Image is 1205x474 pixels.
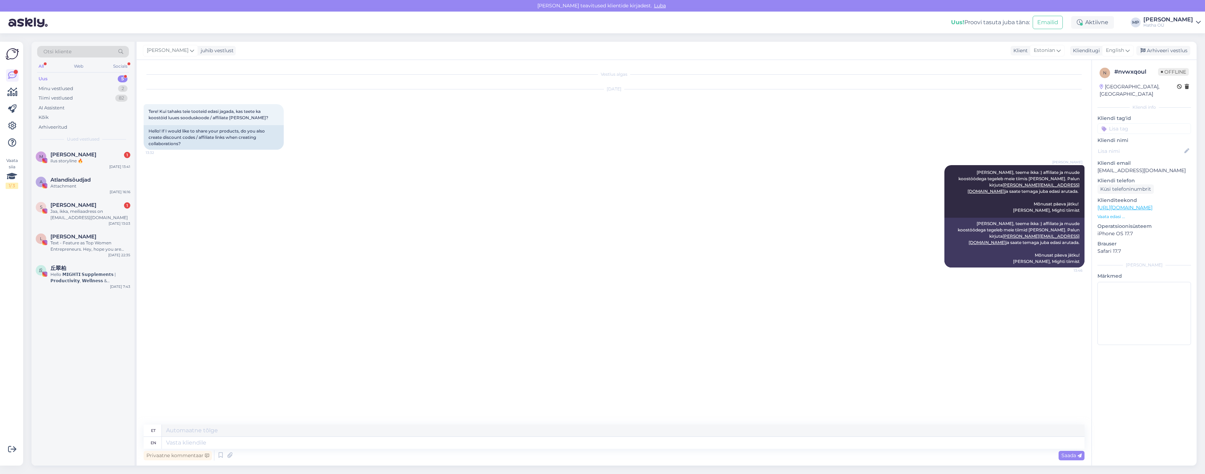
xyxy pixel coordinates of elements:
[1052,160,1082,165] span: [PERSON_NAME]
[1097,167,1191,174] p: [EMAIL_ADDRESS][DOMAIN_NAME]
[50,233,96,240] span: Louisa
[144,71,1084,77] div: Vestlus algas
[1097,197,1191,204] p: Klienditeekond
[951,18,1030,27] div: Proovi tasuta juba täna:
[39,104,64,111] div: AI Assistent
[109,164,130,169] div: [DATE] 13:41
[40,236,42,241] span: L
[115,95,128,102] div: 82
[1097,123,1191,134] input: Lisa tag
[1097,214,1191,220] p: Vaata edasi ...
[151,437,156,449] div: en
[969,233,1080,245] a: [PERSON_NAME][EMAIL_ADDRESS][DOMAIN_NAME]
[50,177,91,183] span: Atlandisõudjad
[1097,248,1191,255] p: Safari 17.7
[67,136,99,142] span: Uued vestlused
[1103,70,1107,75] span: n
[944,218,1084,268] div: [PERSON_NAME], teeme ikka :) affiliate ja muude koostöödega tegeleb meie tiimid [PERSON_NAME]. Pa...
[1011,47,1028,54] div: Klient
[1131,18,1141,27] div: MP
[146,150,172,155] span: 13:32
[50,265,66,271] span: 丘翠柏
[1097,262,1191,268] div: [PERSON_NAME]
[1071,16,1114,29] div: Aktiivne
[1097,184,1154,194] div: Küsi telefoninumbrit
[1158,68,1189,76] span: Offline
[1098,147,1183,155] input: Lisa nimi
[1097,204,1152,211] a: [URL][DOMAIN_NAME]
[50,158,130,164] div: ilus storyline 🔥
[968,182,1080,194] a: [PERSON_NAME][EMAIL_ADDRESS][DOMAIN_NAME]
[1097,115,1191,122] p: Kliendi tag'id
[43,48,71,55] span: Otsi kliente
[1033,16,1063,29] button: Emailid
[50,151,96,158] span: Mari-Liis Põldar
[1097,104,1191,110] div: Kliendi info
[39,154,43,159] span: M
[1097,272,1191,280] p: Märkmed
[1097,137,1191,144] p: Kliendi nimi
[40,204,42,210] span: S
[1097,230,1191,237] p: iPhone OS 17.7
[124,152,130,158] div: 1
[144,451,212,460] div: Privaatne kommentaar
[6,157,18,189] div: Vaata siia
[1070,47,1100,54] div: Klienditugi
[1034,47,1055,54] span: Estonian
[50,271,130,284] div: Hello 𝗠𝗜𝗚𝗛𝗧𝗜 𝗦𝘂𝗽𝗽𝗹𝗲𝗺𝗲𝗻𝘁𝘀 | 𝗣𝗿𝗼𝗱𝘂𝗰𝘁𝗶𝘃𝗶𝘁𝘆, 𝗪𝗲𝗹𝗹𝗻𝗲𝘀𝘀 & 𝗥𝗲𝘀𝗶𝗹𝗶𝗲𝗻𝗰𝗲, We are a luxury goods supplier fr...
[50,202,96,208] span: Sander Harjak
[6,183,18,189] div: 1 / 3
[110,189,130,195] div: [DATE] 16:16
[198,47,234,54] div: juhib vestlust
[149,109,268,120] span: Tere! Kui tahaks teie tooteid edasi jagada, kas teete ka koostöid luues sooduskoode / affiliate [...
[112,62,129,71] div: Socials
[1114,68,1158,76] div: # nvwxqoul
[39,268,43,273] span: 丘
[1143,22,1193,28] div: Hatha OÜ
[6,47,19,61] img: Askly Logo
[1143,17,1193,22] div: [PERSON_NAME]
[39,85,73,92] div: Minu vestlused
[151,425,156,436] div: et
[50,240,130,252] div: Text - Feature as Top Women Entrepreneurs. Hey, hope you are doing well! We are doing a special f...
[37,62,45,71] div: All
[124,202,130,209] div: 1
[144,86,1084,92] div: [DATE]
[40,179,43,184] span: A
[951,19,964,26] b: Uus!
[108,252,130,258] div: [DATE] 22:35
[39,75,48,82] div: Uus
[652,2,668,9] span: Luba
[1136,46,1190,55] div: Arhiveeri vestlus
[1100,83,1177,98] div: [GEOGRAPHIC_DATA], [GEOGRAPHIC_DATA]
[39,124,67,131] div: Arhiveeritud
[958,170,1081,213] span: [PERSON_NAME], teeme ikka :) affiliate ja muude koostöödega tegeleb meie tiimis [PERSON_NAME]. Pa...
[1106,47,1124,54] span: English
[1061,452,1082,459] span: Saada
[118,85,128,92] div: 2
[73,62,85,71] div: Web
[109,221,130,226] div: [DATE] 13:03
[50,183,130,189] div: Attachment
[1097,223,1191,230] p: Operatsioonisüsteem
[1143,17,1201,28] a: [PERSON_NAME]Hatha OÜ
[39,95,73,102] div: Tiimi vestlused
[110,284,130,289] div: [DATE] 7:43
[147,47,188,54] span: [PERSON_NAME]
[1097,177,1191,184] p: Kliendi telefon
[1056,268,1082,273] span: 13:46
[1097,240,1191,248] p: Brauser
[39,114,49,121] div: Kõik
[50,208,130,221] div: Jaa, ikka, meiliaadress on [EMAIL_ADDRESS][DOMAIN_NAME]
[144,125,284,150] div: Hello! If I would like to share your products, do you also create discount codes / affiliate link...
[1097,160,1191,167] p: Kliendi email
[118,75,128,82] div: 5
